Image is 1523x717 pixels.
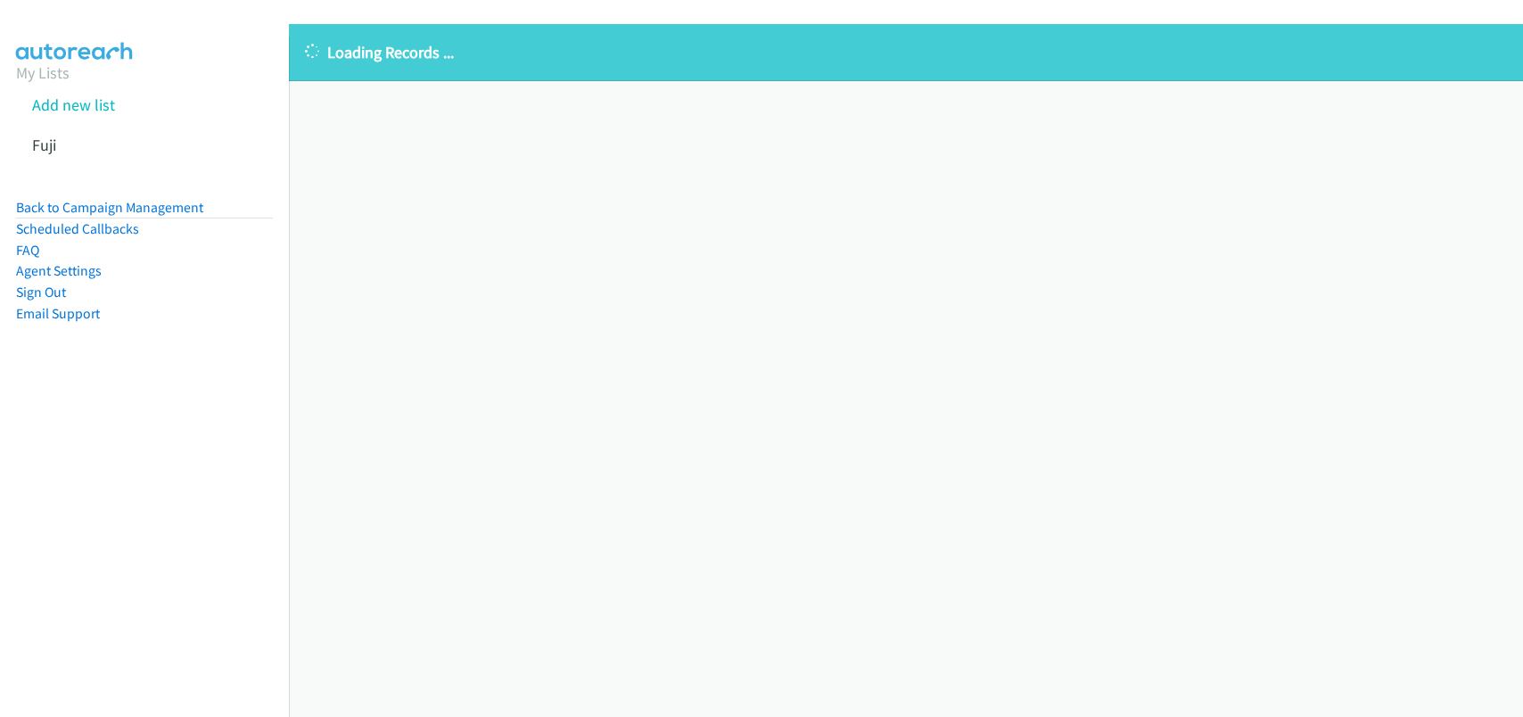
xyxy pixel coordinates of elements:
[16,284,66,301] a: Sign Out
[32,135,56,155] a: Fuji
[16,62,70,83] a: My Lists
[16,199,203,216] a: Back to Campaign Management
[32,95,115,115] a: Add new list
[16,262,102,279] a: Agent Settings
[16,242,39,259] a: FAQ
[16,220,139,237] a: Scheduled Callbacks
[16,305,100,322] a: Email Support
[305,40,1507,64] p: Loading Records ...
